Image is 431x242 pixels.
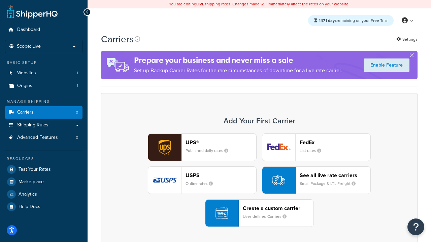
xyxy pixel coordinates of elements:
span: 1 [77,83,78,89]
span: Dashboard [17,27,40,33]
a: Shipping Rules [5,119,82,131]
h1: Carriers [101,33,134,46]
small: Small Package & LTL Freight [300,180,361,187]
small: List rates [300,148,327,154]
a: Websites 1 [5,67,82,79]
button: Open Resource Center [407,218,424,235]
li: Origins [5,80,82,92]
li: Websites [5,67,82,79]
li: Advanced Features [5,131,82,144]
button: See all live rate carriersSmall Package & LTL Freight [262,166,371,194]
a: Origins 1 [5,80,82,92]
h3: Add Your First Carrier [108,117,410,125]
button: usps logoUSPSOnline rates [148,166,257,194]
header: FedEx [300,139,370,146]
a: Advanced Features 0 [5,131,82,144]
a: Enable Feature [364,58,409,72]
strong: 1471 days [319,17,337,24]
span: 1 [77,70,78,76]
small: Published daily rates [186,148,234,154]
img: usps logo [148,167,181,194]
p: Set up Backup Carrier Rates for the rare circumstances of downtime for a live rate carrier. [134,66,342,75]
img: icon-carrier-liverate-becf4550.svg [272,174,285,187]
img: fedEx logo [262,134,295,161]
span: 0 [76,135,78,140]
span: Scope: Live [17,44,41,49]
b: LIVE [196,1,204,7]
span: Marketplace [19,179,44,185]
span: Websites [17,70,36,76]
a: Settings [396,35,418,44]
header: UPS® [186,139,256,146]
img: ups logo [148,134,181,161]
a: ShipperHQ Home [7,5,58,18]
span: 0 [76,110,78,115]
button: ups logoUPS®Published daily rates [148,133,257,161]
a: Marketplace [5,176,82,188]
a: Help Docs [5,201,82,213]
span: Carriers [17,110,34,115]
span: Analytics [19,192,37,197]
div: Resources [5,156,82,162]
a: Dashboard [5,24,82,36]
span: Shipping Rules [17,122,48,128]
h4: Prepare your business and never miss a sale [134,55,342,66]
span: Test Your Rates [19,167,51,172]
button: fedEx logoFedExList rates [262,133,371,161]
span: Advanced Features [17,135,58,140]
div: Basic Setup [5,60,82,66]
header: USPS [186,172,256,178]
span: Origins [17,83,32,89]
li: Carriers [5,106,82,119]
header: See all live rate carriers [300,172,370,178]
div: remaining on your Free Trial [308,15,394,26]
span: Help Docs [19,204,40,210]
div: Manage Shipping [5,99,82,105]
a: Carriers 0 [5,106,82,119]
a: Analytics [5,188,82,200]
button: Create a custom carrierUser-defined Carriers [205,199,314,227]
img: icon-carrier-custom-c93b8a24.svg [215,207,228,219]
img: ad-rules-rateshop-fe6ec290ccb7230408bd80ed9643f0289d75e0ffd9eb532fc0e269fcd187b520.png [101,51,134,79]
a: Test Your Rates [5,163,82,175]
header: Create a custom carrier [243,205,313,211]
small: Online rates [186,180,218,187]
small: User-defined Carriers [243,213,292,219]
